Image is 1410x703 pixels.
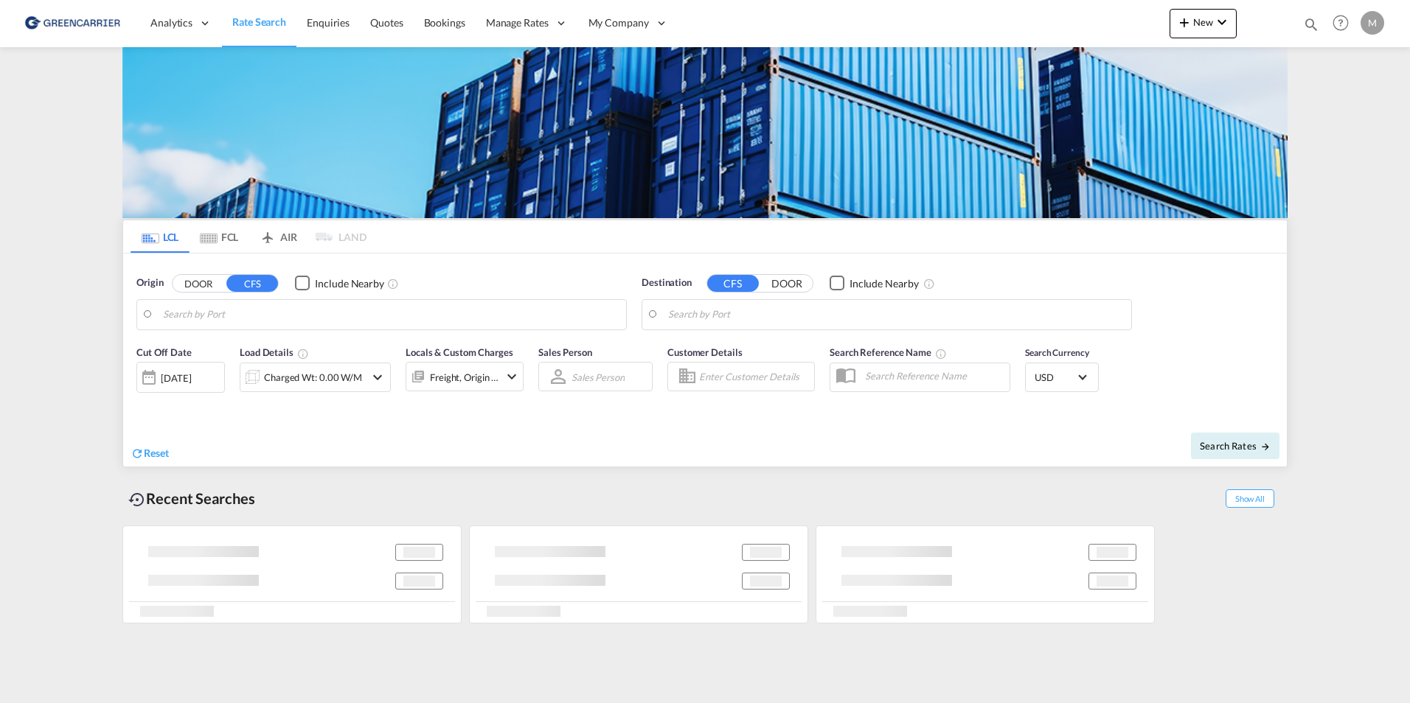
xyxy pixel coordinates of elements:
[935,348,947,360] md-icon: Your search will be saved by the below given name
[642,276,692,290] span: Destination
[128,491,146,508] md-icon: icon-backup-restore
[668,304,1124,326] input: Search by Port
[264,367,362,388] div: Charged Wt: 0.00 W/M
[1200,440,1271,452] span: Search Rates
[232,15,286,28] span: Rate Search
[1213,13,1231,31] md-icon: icon-chevron-down
[131,220,367,253] md-pagination-wrapper: Use the left and right arrow keys to navigate between tabs
[1226,489,1274,508] span: Show All
[486,15,549,30] span: Manage Rates
[406,346,513,358] span: Locals & Custom Charges
[370,16,403,29] span: Quotes
[122,47,1288,218] img: GreenCarrierFCL_LCL.png
[259,228,277,239] md-icon: icon-airplane
[503,368,521,385] md-icon: icon-chevron-down
[538,346,592,358] span: Sales Person
[1175,13,1193,31] md-icon: icon-plus 400-fg
[830,276,919,291] md-checkbox: Checkbox No Ink
[1035,371,1076,384] span: USD
[588,15,649,30] span: My Company
[1361,11,1384,35] div: M
[369,368,386,386] md-icon: icon-chevron-down
[424,16,465,29] span: Bookings
[136,391,147,411] md-datepicker: Select
[240,346,309,358] span: Load Details
[387,278,399,290] md-icon: Unchecked: Ignores neighbouring ports when fetching rates.Checked : Includes neighbouring ports w...
[163,304,619,326] input: Search by Port
[858,365,1010,387] input: Search Reference Name
[850,276,919,291] div: Include Nearby
[830,346,947,358] span: Search Reference Name
[144,447,169,459] span: Reset
[761,275,813,292] button: DOOR
[1025,347,1089,358] span: Search Currency
[1170,9,1237,38] button: icon-plus 400-fgNewicon-chevron-down
[297,348,309,360] md-icon: Chargeable Weight
[173,275,224,292] button: DOOR
[240,363,391,392] div: Charged Wt: 0.00 W/Micon-chevron-down
[430,367,499,388] div: Freight Origin Destination
[295,276,384,291] md-checkbox: Checkbox No Ink
[1328,10,1361,37] div: Help
[1303,16,1319,32] md-icon: icon-magnify
[131,220,190,253] md-tab-item: LCL
[22,7,122,40] img: b0b18ec08afe11efb1d4932555f5f09d.png
[1175,16,1231,28] span: New
[190,220,249,253] md-tab-item: FCL
[122,482,261,515] div: Recent Searches
[1303,16,1319,38] div: icon-magnify
[1191,433,1279,459] button: Search Ratesicon-arrow-right
[570,366,626,388] md-select: Sales Person
[136,276,163,290] span: Origin
[136,362,225,393] div: [DATE]
[226,275,278,292] button: CFS
[131,447,144,460] md-icon: icon-refresh
[707,275,759,292] button: CFS
[315,276,384,291] div: Include Nearby
[699,366,810,388] input: Enter Customer Details
[131,446,169,462] div: icon-refreshReset
[123,253,1287,466] div: Origin DOOR CFS Checkbox No InkUnchecked: Ignores neighbouring ports when fetching rates.Checked ...
[667,346,742,358] span: Customer Details
[1033,366,1091,388] md-select: Select Currency: $ USDUnited States Dollar
[307,16,350,29] span: Enquiries
[249,220,308,253] md-tab-item: AIR
[150,15,192,30] span: Analytics
[406,362,524,391] div: Freight Origin Destinationicon-chevron-down
[136,346,192,358] span: Cut Off Date
[1260,441,1271,452] md-icon: icon-arrow-right
[1328,10,1353,35] span: Help
[161,371,191,385] div: [DATE]
[923,278,935,290] md-icon: Unchecked: Ignores neighbouring ports when fetching rates.Checked : Includes neighbouring ports w...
